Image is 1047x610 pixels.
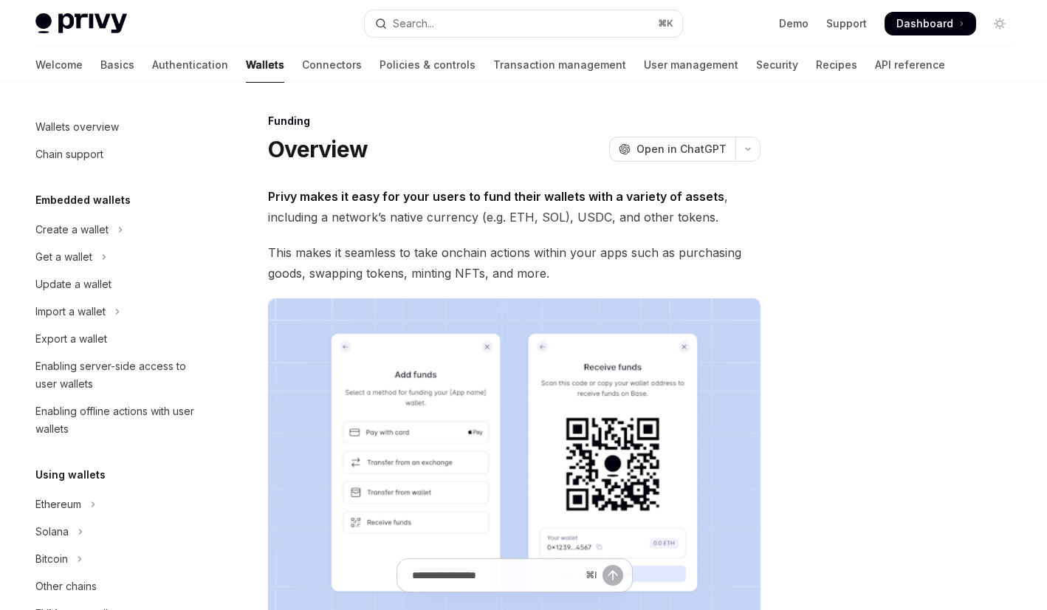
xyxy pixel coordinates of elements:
[826,16,867,31] a: Support
[302,47,362,83] a: Connectors
[35,47,83,83] a: Welcome
[35,523,69,541] div: Solana
[603,565,623,586] button: Send message
[268,186,761,227] span: , including a network’s native currency (e.g. ETH, SOL), USDC, and other tokens.
[268,114,761,128] div: Funding
[493,47,626,83] a: Transaction management
[24,216,213,243] button: Toggle Create a wallet section
[35,466,106,484] h5: Using wallets
[412,559,580,592] input: Ask a question...
[24,271,213,298] a: Update a wallet
[24,244,213,270] button: Toggle Get a wallet section
[35,13,127,34] img: light logo
[24,546,213,572] button: Toggle Bitcoin section
[380,47,476,83] a: Policies & controls
[35,330,107,348] div: Export a wallet
[35,191,131,209] h5: Embedded wallets
[636,142,727,157] span: Open in ChatGPT
[24,573,213,600] a: Other chains
[658,18,673,30] span: ⌘ K
[609,137,735,162] button: Open in ChatGPT
[24,491,213,518] button: Toggle Ethereum section
[896,16,953,31] span: Dashboard
[24,398,213,442] a: Enabling offline actions with user wallets
[35,303,106,321] div: Import a wallet
[268,189,724,204] strong: Privy makes it easy for your users to fund their wallets with a variety of assets
[988,12,1012,35] button: Toggle dark mode
[35,275,111,293] div: Update a wallet
[152,47,228,83] a: Authentication
[35,221,109,239] div: Create a wallet
[885,12,976,35] a: Dashboard
[393,15,434,32] div: Search...
[816,47,857,83] a: Recipes
[35,578,97,595] div: Other chains
[875,47,945,83] a: API reference
[24,141,213,168] a: Chain support
[35,402,204,438] div: Enabling offline actions with user wallets
[24,353,213,397] a: Enabling server-side access to user wallets
[35,496,81,513] div: Ethereum
[35,248,92,266] div: Get a wallet
[268,242,761,284] span: This makes it seamless to take onchain actions within your apps such as purchasing goods, swappin...
[35,145,103,163] div: Chain support
[779,16,809,31] a: Demo
[644,47,738,83] a: User management
[100,47,134,83] a: Basics
[35,118,119,136] div: Wallets overview
[268,136,368,162] h1: Overview
[24,298,213,325] button: Toggle Import a wallet section
[35,550,68,568] div: Bitcoin
[35,357,204,393] div: Enabling server-side access to user wallets
[246,47,284,83] a: Wallets
[24,326,213,352] a: Export a wallet
[365,10,682,37] button: Open search
[24,114,213,140] a: Wallets overview
[756,47,798,83] a: Security
[24,518,213,545] button: Toggle Solana section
